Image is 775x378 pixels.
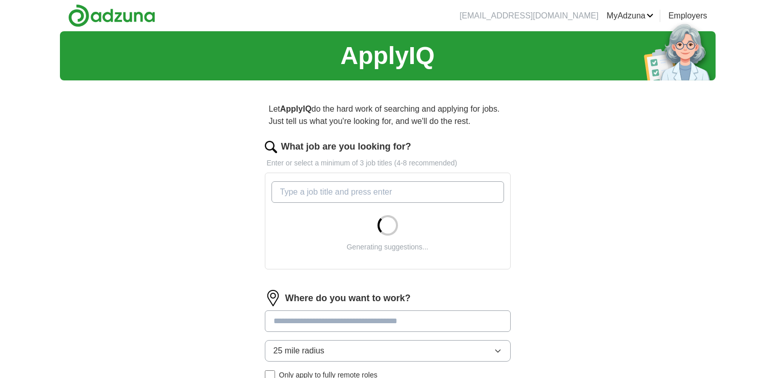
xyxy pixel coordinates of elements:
[340,37,434,74] h1: ApplyIQ
[280,104,311,113] strong: ApplyIQ
[668,10,707,22] a: Employers
[347,242,429,253] div: Generating suggestions...
[281,140,411,154] label: What job are you looking for?
[606,10,654,22] a: MyAdzuna
[271,181,504,203] input: Type a job title and press enter
[265,290,281,306] img: location.png
[274,345,325,357] span: 25 mile radius
[68,4,155,27] img: Adzuna logo
[285,291,411,305] label: Where do you want to work?
[265,99,511,132] p: Let do the hard work of searching and applying for jobs. Just tell us what you're looking for, an...
[459,10,598,22] li: [EMAIL_ADDRESS][DOMAIN_NAME]
[265,158,511,169] p: Enter or select a minimum of 3 job titles (4-8 recommended)
[265,340,511,362] button: 25 mile radius
[265,141,277,153] img: search.png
